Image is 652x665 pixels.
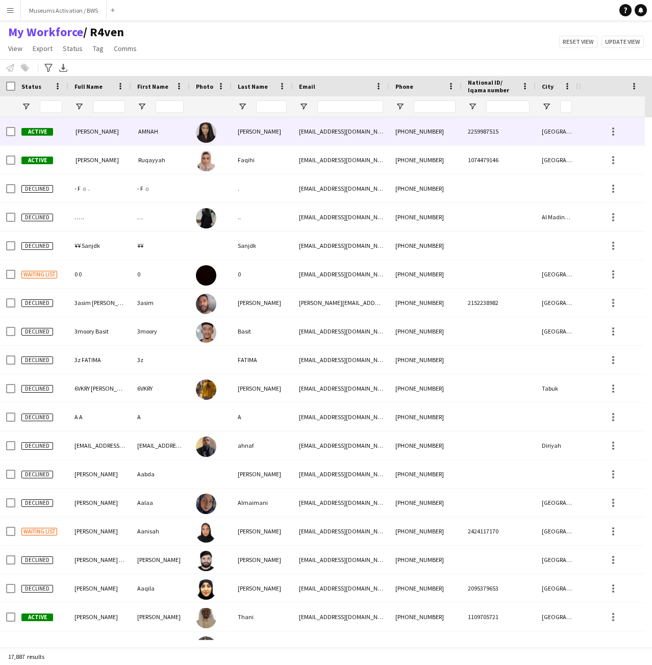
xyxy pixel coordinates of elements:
span: … .. [74,213,84,221]
div: 15687 [578,460,639,488]
div: [EMAIL_ADDRESS][DOMAIN_NAME] [293,546,389,574]
img: Aayan Aamir [196,636,216,657]
div: [PHONE_NUMBER] [389,631,462,659]
input: Phone Filter Input [414,100,456,113]
div: [EMAIL_ADDRESS][DOMAIN_NAME] [293,374,389,402]
span: [PERSON_NAME] [74,499,118,506]
div: [GEOGRAPHIC_DATA] [536,117,578,145]
span: 2095379653 [468,584,498,592]
div: [GEOGRAPHIC_DATA] [536,146,578,174]
span: [PERSON_NAME] [74,527,118,535]
span: Declined [21,385,53,393]
span: 1109705721 [468,613,498,621]
span: Declined [21,556,53,564]
span: Export [33,44,53,53]
button: Open Filter Menu [299,102,308,111]
span: ‏ [PERSON_NAME] [74,156,119,164]
div: [PHONE_NUMBER] [389,346,462,374]
div: 5809 [578,146,639,174]
span: 6VKRY [PERSON_NAME] [74,385,134,392]
span: Declined [21,185,53,193]
div: [PHONE_NUMBER] [389,517,462,545]
div: [GEOGRAPHIC_DATA] [536,517,578,545]
div: [GEOGRAPHIC_DATA] [536,317,578,345]
div: [EMAIL_ADDRESS][DOMAIN_NAME] [293,403,389,431]
div: [PERSON_NAME] [232,631,293,659]
a: Status [59,42,87,55]
div: [EMAIL_ADDRESS][DOMAIN_NAME] [293,174,389,202]
div: [PHONE_NUMBER] [389,546,462,574]
div: [EMAIL_ADDRESS][DOMAIN_NAME] [293,146,389,174]
div: 10833 [578,631,639,659]
span: [PERSON_NAME] [74,584,118,592]
div: 16952 [578,517,639,545]
span: View [8,44,22,53]
span: Declined [21,299,53,307]
div: [PHONE_NUMBER] [389,174,462,202]
div: [PERSON_NAME] [131,603,190,631]
div: [GEOGRAPHIC_DATA] [536,603,578,631]
span: National ID/ Iqama number [468,79,517,94]
input: City Filter Input [560,100,572,113]
span: Status [21,83,41,90]
span: [PERSON_NAME] [PERSON_NAME] [74,556,162,564]
div: [PERSON_NAME] [232,374,293,402]
div: [GEOGRAPHIC_DATA] [536,489,578,517]
div: [PERSON_NAME] [232,460,293,488]
button: Museums Activation / BWS [21,1,107,20]
input: Email Filter Input [317,100,383,113]
div: ahnaf [232,431,293,459]
div: 14242 [578,403,639,431]
a: Export [29,42,57,55]
span: Declined [21,442,53,450]
button: Reset view [559,36,597,48]
div: ‏ Ruqayyah [131,146,190,174]
span: Comms [114,44,137,53]
div: [PHONE_NUMBER] [389,203,462,231]
img: Aalaa Almaimani [196,494,216,514]
span: ‏ [PERSON_NAME] [74,127,119,135]
div: [EMAIL_ADDRESS][DOMAIN_NAME] [293,117,389,145]
div: 13853 [578,317,639,345]
span: Tag [93,44,104,53]
span: 3moory Basit [74,327,109,335]
div: .. [232,203,293,231]
span: City [542,83,554,90]
div: Tabuk [536,374,578,402]
img: ‏ Ruqayyah Faqihi [196,151,216,171]
span: Last Name [238,83,268,90]
span: Waiting list [21,528,57,535]
div: 12868 [578,374,639,402]
div: [GEOGRAPHIC_DATA] [536,631,578,659]
div: [EMAIL_ADDRESS][DOMAIN_NAME] [131,431,190,459]
div: 2853 [578,289,639,317]
img: Aaqila Muhamed [196,579,216,600]
span: 1074479146 [468,156,498,164]
div: [PERSON_NAME] [232,546,293,574]
img: ‏ AMNAH IDRIS [196,122,216,143]
span: 2259987515 [468,127,498,135]
span: [EMAIL_ADDRESS][DOMAIN_NAME] ahnaf [74,442,183,449]
span: Declined [21,471,53,478]
app-action-btn: Advanced filters [42,62,55,74]
app-action-btn: Export XLSX [57,62,69,74]
span: Active [21,157,53,164]
span: 3z FATIMA [74,356,101,364]
span: A A [74,413,83,421]
div: 1287 [578,546,639,574]
span: ¥¥ Sanjdk [74,242,100,249]
span: [PERSON_NAME] [74,613,118,621]
div: [PERSON_NAME] [232,289,293,317]
div: [EMAIL_ADDRESS][DOMAIN_NAME] [293,346,389,374]
a: My Workforce [8,24,83,40]
span: Phone [395,83,413,90]
div: 0 [131,260,190,288]
img: 0 0 [196,265,216,286]
span: Active [21,128,53,136]
span: 2424117170 [468,527,498,535]
div: [GEOGRAPHIC_DATA] [536,546,578,574]
div: Basit [232,317,293,345]
img: 3moory Basit [196,322,216,343]
div: [EMAIL_ADDRESS][DOMAIN_NAME] [293,431,389,459]
div: 10759 [578,346,639,374]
